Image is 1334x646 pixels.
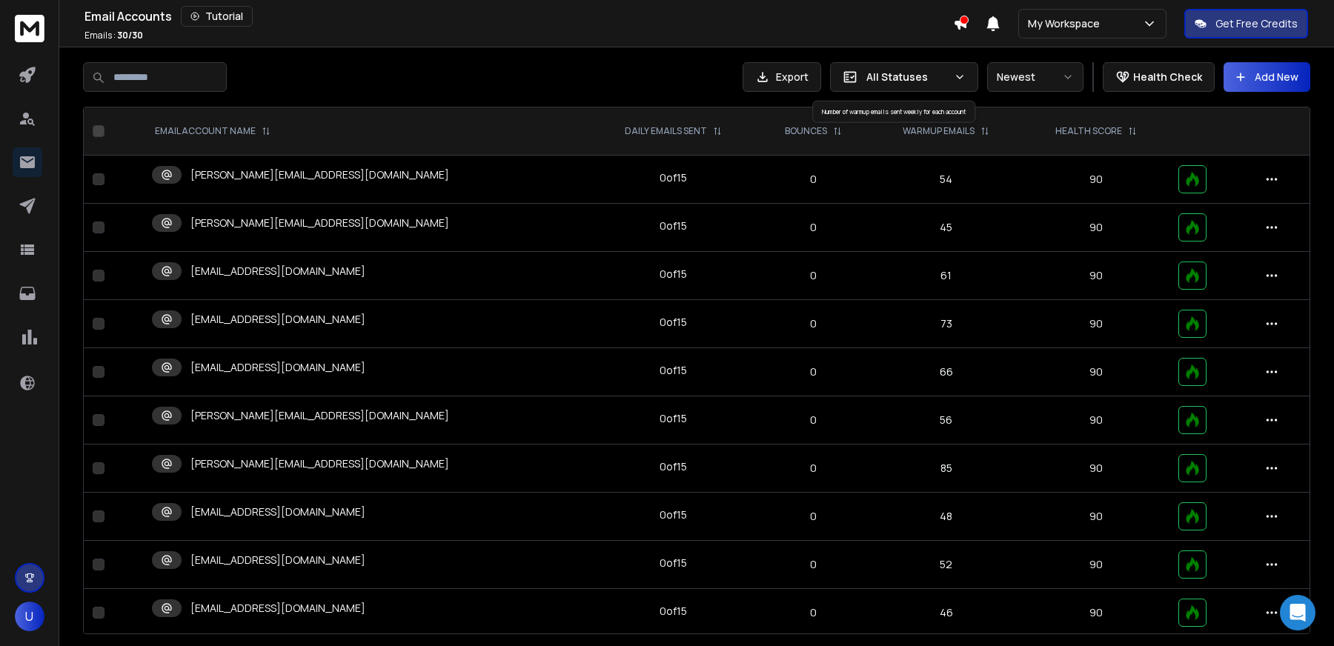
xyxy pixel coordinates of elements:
[660,411,687,426] div: 0 of 15
[190,408,449,423] p: [PERSON_NAME][EMAIL_ADDRESS][DOMAIN_NAME]
[190,601,365,616] p: [EMAIL_ADDRESS][DOMAIN_NAME]
[869,252,1023,300] td: 61
[15,602,44,631] button: U
[869,396,1023,444] td: 56
[903,125,975,137] p: WARMUP EMAILS
[869,589,1023,637] td: 46
[1224,62,1310,92] button: Add New
[1023,348,1169,396] td: 90
[190,360,365,375] p: [EMAIL_ADDRESS][DOMAIN_NAME]
[766,461,861,476] p: 0
[1184,9,1308,39] button: Get Free Credits
[766,220,861,235] p: 0
[84,30,143,41] p: Emails :
[785,125,827,137] p: BOUNCES
[766,413,861,427] p: 0
[190,264,365,279] p: [EMAIL_ADDRESS][DOMAIN_NAME]
[766,268,861,283] p: 0
[155,125,271,137] div: EMAIL ACCOUNT NAME
[1023,541,1169,589] td: 90
[660,556,687,570] div: 0 of 15
[117,29,143,41] span: 30 / 30
[766,605,861,620] p: 0
[1280,595,1315,630] div: Open Intercom Messenger
[869,541,1023,589] td: 52
[1055,125,1122,137] p: HEALTH SCORE
[190,553,365,567] p: [EMAIL_ADDRESS][DOMAIN_NAME]
[1023,444,1169,493] td: 90
[766,316,861,331] p: 0
[766,557,861,572] p: 0
[660,363,687,378] div: 0 of 15
[84,6,953,27] div: Email Accounts
[190,167,449,182] p: [PERSON_NAME][EMAIL_ADDRESS][DOMAIN_NAME]
[869,300,1023,348] td: 73
[1023,156,1169,204] td: 90
[190,505,365,519] p: [EMAIL_ADDRESS][DOMAIN_NAME]
[190,456,449,471] p: [PERSON_NAME][EMAIL_ADDRESS][DOMAIN_NAME]
[869,348,1023,396] td: 66
[1023,204,1169,252] td: 90
[1023,300,1169,348] td: 90
[660,219,687,233] div: 0 of 15
[766,172,861,187] p: 0
[869,156,1023,204] td: 54
[766,509,861,524] p: 0
[190,312,365,327] p: [EMAIL_ADDRESS][DOMAIN_NAME]
[660,604,687,619] div: 0 of 15
[1023,252,1169,300] td: 90
[660,267,687,282] div: 0 of 15
[190,216,449,230] p: [PERSON_NAME][EMAIL_ADDRESS][DOMAIN_NAME]
[987,62,1084,92] button: Newest
[866,70,948,84] p: All Statuses
[1023,396,1169,444] td: 90
[869,444,1023,493] td: 85
[1215,16,1298,31] p: Get Free Credits
[181,6,253,27] button: Tutorial
[743,62,821,92] button: Export
[660,315,687,330] div: 0 of 15
[869,493,1023,541] td: 48
[660,170,687,185] div: 0 of 15
[1023,589,1169,637] td: 90
[625,125,707,137] p: DAILY EMAILS SENT
[1023,493,1169,541] td: 90
[660,507,687,522] div: 0 of 15
[1133,70,1202,84] p: Health Check
[1028,16,1106,31] p: My Workspace
[1103,62,1215,92] button: Health Check
[822,107,966,116] span: Number of warmup emails sent weekly for each account
[660,459,687,474] div: 0 of 15
[869,204,1023,252] td: 45
[766,364,861,379] p: 0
